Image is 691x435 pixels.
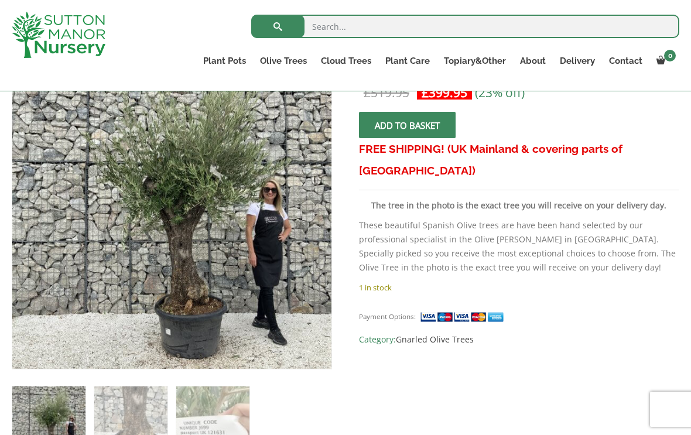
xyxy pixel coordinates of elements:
span: 0 [664,50,676,61]
a: Topiary&Other [437,53,513,69]
bdi: 399.95 [422,84,467,101]
small: Payment Options: [359,312,416,321]
a: 0 [649,53,679,69]
span: £ [364,84,371,101]
a: Gnarled Olive Trees [396,334,474,345]
img: payment supported [420,311,508,323]
span: Category: [359,333,679,347]
p: These beautiful Spanish Olive trees are have been hand selected by our professional specialist in... [359,218,679,275]
p: 1 in stock [359,280,679,294]
a: About [513,53,553,69]
bdi: 519.95 [364,84,409,101]
span: £ [422,84,429,101]
strong: The tree in the photo is the exact tree you will receive on your delivery day. [371,200,666,211]
span: (23% off) [475,84,525,101]
a: Contact [602,53,649,69]
h3: FREE SHIPPING! (UK Mainland & covering parts of [GEOGRAPHIC_DATA]) [359,138,679,181]
a: Delivery [553,53,602,69]
img: logo [12,12,105,58]
a: Plant Pots [196,53,253,69]
button: Add to basket [359,112,456,138]
a: Cloud Trees [314,53,378,69]
input: Search... [251,15,679,38]
a: Olive Trees [253,53,314,69]
a: Plant Care [378,53,437,69]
